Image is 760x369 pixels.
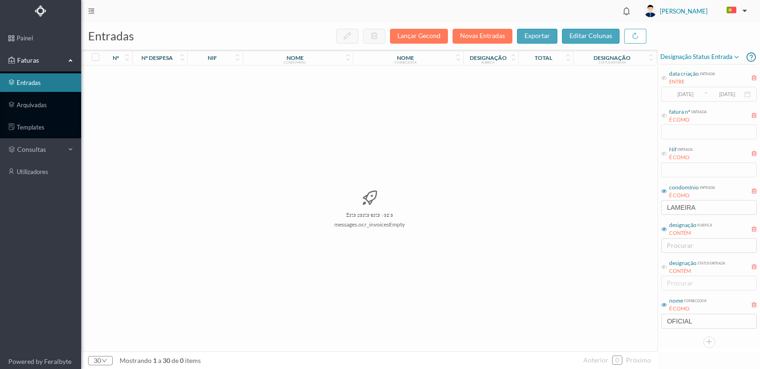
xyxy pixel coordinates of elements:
[208,54,217,61] div: nif
[677,145,693,152] div: entrada
[667,241,747,250] div: procurar
[161,356,172,364] span: 30
[15,56,66,65] span: Faturas
[669,305,707,313] div: É COMO
[669,192,715,200] div: É COMO
[696,259,725,266] div: status entrada
[152,356,158,364] span: 1
[481,60,495,64] div: rubrica
[620,5,632,17] i: icon: bell
[683,297,707,304] div: fornecedor
[141,54,173,61] div: nº despesa
[669,183,699,192] div: condomínio
[699,70,715,77] div: entrada
[517,29,557,44] button: exportar
[644,5,657,17] img: user_titan3.af2715ee.jpg
[453,32,517,39] span: Novas Entradas
[390,29,448,44] button: Lançar Gecond
[626,356,651,364] span: próximo
[113,54,119,61] div: nº
[669,70,699,78] div: data criação
[612,356,622,365] li: 0
[284,60,306,64] div: condomínio
[669,267,725,275] div: CONTÉM
[535,54,552,61] div: total
[17,145,64,154] span: consultas
[699,183,715,190] div: entrada
[696,221,712,228] div: rubrica
[185,356,201,364] span: items
[613,353,622,367] a: 0
[669,108,690,116] div: fatura nº
[101,358,107,363] i: icon: down
[669,297,683,305] div: nome
[690,108,707,115] div: entrada
[562,29,619,44] button: editar colunas
[94,354,101,368] div: 30
[334,221,405,228] div: messages.ocr_invoicesEmpty
[524,32,550,39] span: exportar
[669,78,715,86] div: ENTRE
[179,356,185,364] span: 0
[88,8,95,14] i: icon: menu-fold
[583,356,608,364] span: anterior
[172,356,179,364] span: de
[669,145,677,154] div: Nif
[669,229,712,237] div: CONTÉM
[669,259,696,267] div: designação
[747,50,756,64] i: icon: question-circle-o
[158,356,161,364] span: a
[397,54,414,61] div: nome
[35,5,46,17] img: Logo
[287,54,304,61] div: nome
[395,60,416,64] div: fornecedor
[88,29,134,43] span: entradas
[346,211,393,218] h4: Esta pasta está vazia
[594,54,631,61] div: designação
[669,154,693,162] div: É COMO
[626,353,651,368] li: Página Seguinte
[470,54,507,61] div: designação
[583,353,608,368] li: Página Anterior
[599,60,626,64] div: status entrada
[120,356,152,364] span: mostrando
[660,52,740,63] span: Designação status entrada
[453,29,512,44] button: Novas Entradas
[669,221,696,229] div: designação
[669,116,707,124] div: É COMO
[719,3,751,18] button: PT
